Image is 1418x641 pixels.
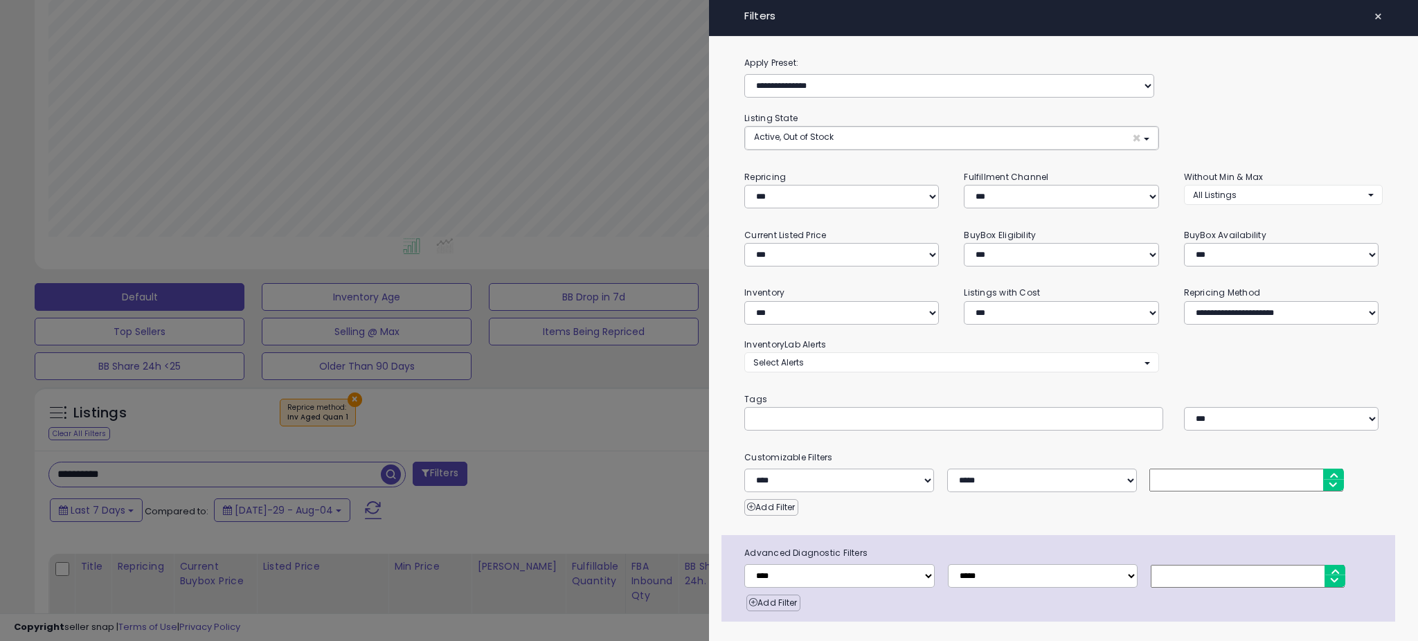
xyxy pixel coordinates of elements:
[964,287,1040,298] small: Listings with Cost
[1374,7,1383,26] span: ×
[734,545,1395,561] span: Advanced Diagnostic Filters
[744,171,786,183] small: Repricing
[744,352,1159,372] button: Select Alerts
[1184,185,1383,205] button: All Listings
[734,55,1393,71] label: Apply Preset:
[734,392,1393,407] small: Tags
[744,229,826,241] small: Current Listed Price
[1184,229,1266,241] small: BuyBox Availability
[754,131,834,143] span: Active, Out of Stock
[1368,7,1388,26] button: ×
[744,287,784,298] small: Inventory
[1132,131,1141,145] span: ×
[964,171,1048,183] small: Fulfillment Channel
[753,356,804,368] span: Select Alerts
[746,595,800,611] button: Add Filter
[744,499,798,516] button: Add Filter
[745,127,1158,150] button: Active, Out of Stock ×
[734,450,1393,465] small: Customizable Filters
[1184,171,1264,183] small: Without Min & Max
[964,229,1036,241] small: BuyBox Eligibility
[1193,189,1237,201] span: All Listings
[744,10,1383,22] h4: Filters
[744,338,826,350] small: InventoryLab Alerts
[1184,287,1261,298] small: Repricing Method
[744,112,798,124] small: Listing State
